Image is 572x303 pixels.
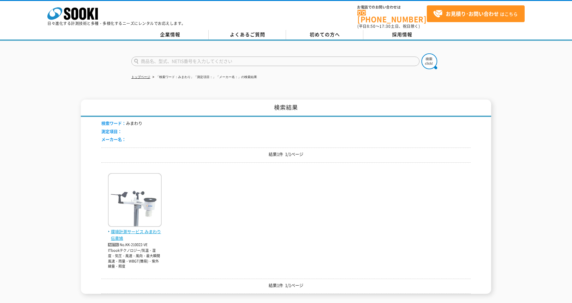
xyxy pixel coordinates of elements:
strong: お見積り･お問い合わせ [446,10,499,17]
span: (平日 ～ 土日、祝日除く) [357,23,420,29]
p: 結果1件 1/1ページ [101,151,471,158]
img: みまわり伝書鳩 [108,173,162,228]
span: 17:30 [379,23,391,29]
p: No.KK-210022-VE [108,242,162,248]
span: メーカー名： [101,136,126,142]
span: 8:50 [367,23,376,29]
a: [PHONE_NUMBER] [357,10,427,23]
span: 測定項目： [101,128,122,134]
span: 環境計測サービス みまわり伝書鳩 [108,228,162,242]
a: お見積り･お問い合わせはこちら [427,5,525,22]
a: 初めての方へ [286,30,363,39]
a: 企業情報 [131,30,209,39]
p: 結果1件 1/1ページ [101,282,471,289]
a: 採用情報 [363,30,441,39]
li: みまわり [101,120,142,127]
span: お電話でのお問い合わせは [357,5,427,9]
h1: 検索結果 [81,100,491,117]
p: 日々進化する計測技術と多種・多様化するニーズにレンタルでお応えします。 [47,21,186,25]
li: 「検索ワード：みまわり」「測定項目：」「メーカー名：」の検索結果 [151,74,257,81]
a: トップページ [131,75,150,79]
p: ITbookテクノロジー/気温・湿度・気圧・風速・風向・最大瞬間風速・雨量・WBGT(簡易)・紫外線量・照度 [108,248,162,269]
img: btn_search.png [421,53,437,69]
span: 検索ワード： [101,120,126,126]
span: はこちら [433,9,518,19]
a: 環境計測サービス みまわり伝書鳩 [108,222,162,241]
input: 商品名、型式、NETIS番号を入力してください [131,57,420,66]
span: 初めての方へ [310,31,340,38]
a: よくあるご質問 [209,30,286,39]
